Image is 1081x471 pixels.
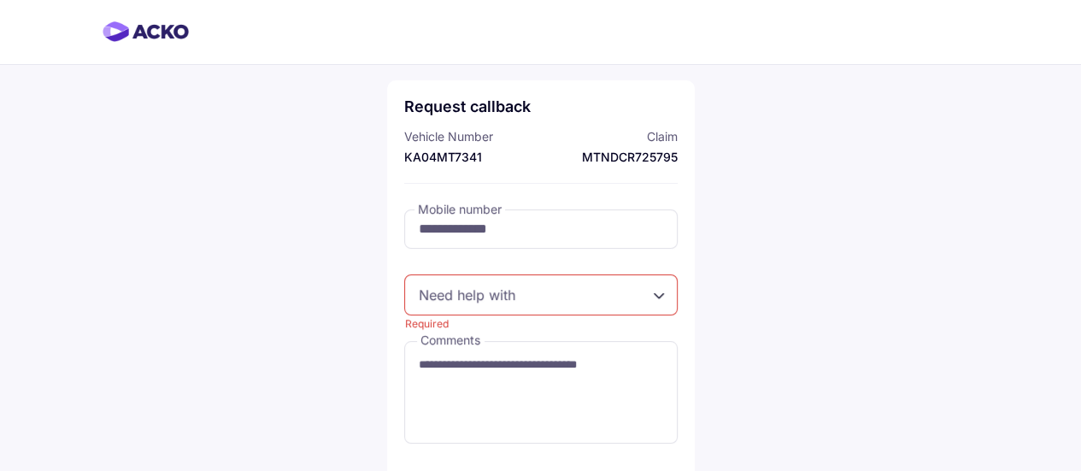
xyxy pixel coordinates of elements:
[545,149,678,166] div: MTNDCR725795
[405,317,449,330] span: Required
[404,128,537,145] div: Vehicle Number
[404,97,678,115] div: Request callback
[545,128,678,145] div: Claim
[103,21,189,42] img: horizontal-gradient.png
[404,149,537,166] div: KA04MT7341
